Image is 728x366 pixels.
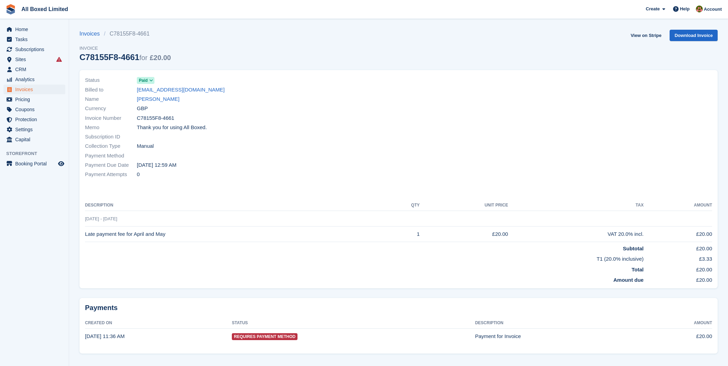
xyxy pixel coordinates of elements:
[19,3,71,15] a: All Boxed Limited
[3,115,65,124] a: menu
[3,125,65,134] a: menu
[670,30,718,41] a: Download Invoice
[139,54,147,61] span: for
[3,85,65,94] a: menu
[137,142,154,150] span: Manual
[232,318,475,329] th: Status
[137,124,207,132] span: Thank you for using All Boxed.
[508,230,643,238] div: VAT 20.0% incl.
[644,273,712,284] td: £20.00
[15,65,57,74] span: CRM
[3,25,65,34] a: menu
[3,45,65,54] a: menu
[388,200,420,211] th: QTY
[85,318,232,329] th: Created On
[85,304,712,312] h2: Payments
[85,333,125,339] time: 2025-05-29 10:36:13 UTC
[15,75,57,84] span: Analytics
[137,171,140,179] span: 0
[57,160,65,168] a: Preview store
[137,161,177,169] time: 2025-05-29 23:59:59 UTC
[15,115,57,124] span: Protection
[79,52,171,62] div: C78155F8-4661
[139,77,148,84] span: Paid
[3,75,65,84] a: menu
[15,159,57,168] span: Booking Portal
[3,135,65,144] a: menu
[79,45,171,52] span: Invoice
[15,135,57,144] span: Capital
[137,76,154,84] a: Paid
[137,105,148,113] span: GBP
[475,329,645,344] td: Payment for Invoice
[3,55,65,64] a: menu
[475,318,645,329] th: Description
[3,159,65,168] a: menu
[645,318,712,329] th: Amount
[419,200,508,211] th: Unit Price
[645,329,712,344] td: £20.00
[6,150,69,157] span: Storefront
[56,57,62,62] i: Smart entry sync failures have occurred
[680,6,690,12] span: Help
[644,227,712,242] td: £20.00
[85,95,137,103] span: Name
[85,161,137,169] span: Payment Due Date
[79,30,104,38] a: Invoices
[613,277,644,283] strong: Amount due
[137,86,225,94] a: [EMAIL_ADDRESS][DOMAIN_NAME]
[644,200,712,211] th: Amount
[85,227,388,242] td: Late payment fee for April and May
[85,124,137,132] span: Memo
[85,171,137,179] span: Payment Attempts
[632,267,644,272] strong: Total
[15,55,57,64] span: Sites
[419,227,508,242] td: £20.00
[15,85,57,94] span: Invoices
[85,252,644,263] td: T1 (20.0% inclusive)
[85,86,137,94] span: Billed to
[232,333,297,340] span: Requires Payment Method
[85,114,137,122] span: Invoice Number
[644,242,712,252] td: £20.00
[85,76,137,84] span: Status
[85,200,388,211] th: Description
[85,105,137,113] span: Currency
[704,6,722,13] span: Account
[3,65,65,74] a: menu
[15,45,57,54] span: Subscriptions
[388,227,420,242] td: 1
[646,6,660,12] span: Create
[137,95,179,103] a: [PERSON_NAME]
[15,35,57,44] span: Tasks
[696,6,703,12] img: Sharon Hawkins
[628,30,664,41] a: View on Stripe
[85,133,137,141] span: Subscription ID
[508,200,643,211] th: Tax
[644,252,712,263] td: £3.33
[79,30,171,38] nav: breadcrumbs
[3,35,65,44] a: menu
[6,4,16,15] img: stora-icon-8386f47178a22dfd0bd8f6a31ec36ba5ce8667c1dd55bd0f319d3a0aa187defe.svg
[3,105,65,114] a: menu
[3,95,65,104] a: menu
[15,105,57,114] span: Coupons
[15,125,57,134] span: Settings
[85,142,137,150] span: Collection Type
[85,152,137,160] span: Payment Method
[15,25,57,34] span: Home
[15,95,57,104] span: Pricing
[644,263,712,274] td: £20.00
[623,245,644,251] strong: Subtotal
[137,114,174,122] span: C78155F8-4661
[150,54,171,61] span: £20.00
[85,216,117,221] span: [DATE] - [DATE]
